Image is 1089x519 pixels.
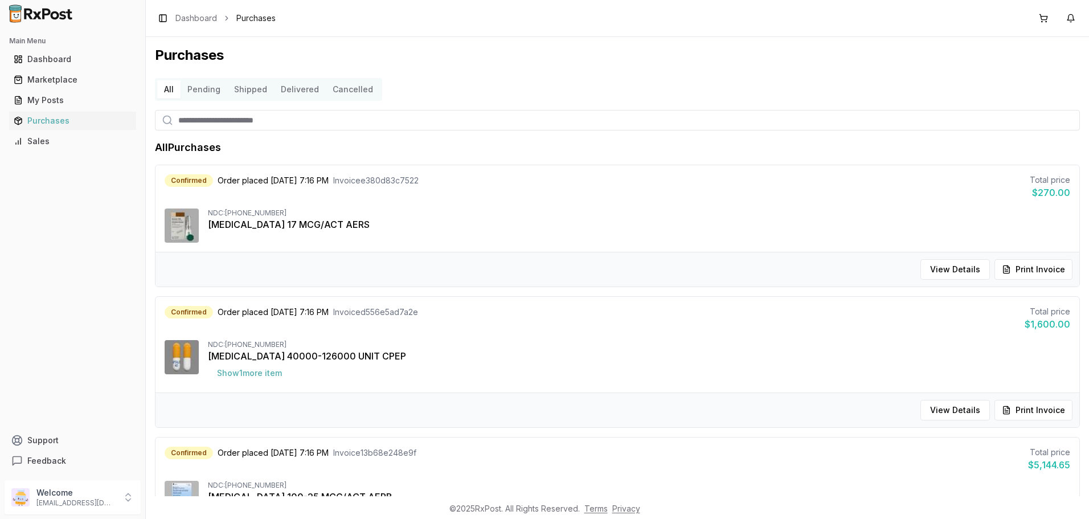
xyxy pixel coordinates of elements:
span: Feedback [27,455,66,467]
div: Sales [14,136,132,147]
span: Invoice e380d83c7522 [333,175,419,186]
span: Invoice 13b68e248e9f [333,447,416,459]
button: All [157,80,181,99]
div: NDC: [PHONE_NUMBER] [208,209,1070,218]
nav: breadcrumb [175,13,276,24]
div: Confirmed [165,447,213,459]
button: Print Invoice [994,259,1072,280]
div: $5,144.65 [1028,458,1070,472]
a: Dashboard [9,49,136,70]
a: Sales [9,131,136,152]
h2: Main Menu [9,36,136,46]
button: Cancelled [326,80,380,99]
span: Order placed [DATE] 7:16 PM [218,175,329,186]
div: [MEDICAL_DATA] 100-25 MCG/ACT AEPB [208,490,1070,504]
button: Sales [5,132,141,150]
div: NDC: [PHONE_NUMBER] [208,481,1070,490]
button: My Posts [5,91,141,109]
h1: All Purchases [155,140,221,156]
div: Total price [1025,306,1070,317]
button: Print Invoice [994,400,1072,420]
div: $1,600.00 [1025,317,1070,331]
button: View Details [920,400,990,420]
a: Terms [584,504,608,513]
button: Pending [181,80,227,99]
div: [MEDICAL_DATA] 40000-126000 UNIT CPEP [208,349,1070,363]
a: Privacy [612,504,640,513]
div: Dashboard [14,54,132,65]
button: Purchases [5,112,141,130]
div: Total price [1030,174,1070,186]
img: Breo Ellipta 100-25 MCG/ACT AEPB [165,481,199,515]
img: Zenpep 40000-126000 UNIT CPEP [165,340,199,374]
span: Purchases [236,13,276,24]
div: $270.00 [1030,186,1070,199]
p: [EMAIL_ADDRESS][DOMAIN_NAME] [36,498,116,508]
div: NDC: [PHONE_NUMBER] [208,340,1070,349]
button: Dashboard [5,50,141,68]
a: Dashboard [175,13,217,24]
button: Shipped [227,80,274,99]
button: View Details [920,259,990,280]
img: User avatar [11,488,30,506]
button: Support [5,430,141,451]
div: Total price [1028,447,1070,458]
div: Purchases [14,115,132,126]
img: RxPost Logo [5,5,77,23]
a: My Posts [9,90,136,111]
button: Show1more item [208,363,291,383]
button: Feedback [5,451,141,471]
span: Order placed [DATE] 7:16 PM [218,307,329,318]
span: Order placed [DATE] 7:16 PM [218,447,329,459]
div: [MEDICAL_DATA] 17 MCG/ACT AERS [208,218,1070,231]
h1: Purchases [155,46,1080,64]
button: Marketplace [5,71,141,89]
p: Welcome [36,487,116,498]
div: Marketplace [14,74,132,85]
span: Invoice d556e5ad7a2e [333,307,418,318]
div: Confirmed [165,174,213,187]
div: My Posts [14,95,132,106]
button: Delivered [274,80,326,99]
img: Atrovent HFA 17 MCG/ACT AERS [165,209,199,243]
a: Marketplace [9,70,136,90]
div: Confirmed [165,306,213,318]
a: Purchases [9,111,136,131]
